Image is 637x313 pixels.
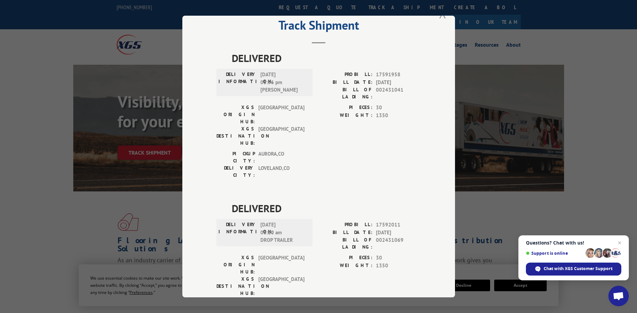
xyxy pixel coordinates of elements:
label: BILL OF LADING: [319,236,373,251]
span: [DATE] 06:20 am DROP TRAILER [260,221,306,244]
h2: Track Shipment [216,20,421,33]
span: 002431041 [376,86,421,100]
label: PIECES: [319,104,373,112]
label: BILL DATE: [319,229,373,237]
label: WEIGHT: [319,262,373,270]
span: 1350 [376,262,421,270]
span: Chat with XGS Customer Support [544,266,612,272]
label: PIECES: [319,254,373,262]
span: 17592011 [376,221,421,229]
span: [DATE] [376,229,421,237]
span: [DATE] 05:56 pm [PERSON_NAME] [260,71,306,94]
label: PROBILL: [319,71,373,79]
label: XGS ORIGIN HUB: [216,254,255,276]
span: 17591958 [376,71,421,79]
span: [GEOGRAPHIC_DATA] [258,125,304,147]
span: 30 [376,254,421,262]
label: DELIVERY INFORMATION: [218,221,257,244]
span: Chat with XGS Customer Support [526,263,621,276]
span: [DATE] [376,79,421,87]
span: 002431069 [376,236,421,251]
span: Questions? Chat with us! [526,240,621,246]
span: AURORA , CO [258,150,304,165]
span: 1350 [376,112,421,120]
a: Open chat [608,286,629,306]
span: DELIVERED [232,201,421,216]
label: XGS ORIGIN HUB: [216,104,255,125]
label: BILL OF LADING: [319,86,373,100]
span: DELIVERED [232,50,421,66]
label: DELIVERY CITY: [216,165,255,179]
label: XGS DESTINATION HUB: [216,276,255,297]
span: [GEOGRAPHIC_DATA] [258,276,304,297]
label: BILL DATE: [319,79,373,87]
label: PICKUP CITY: [216,150,255,165]
button: Close modal [439,4,446,22]
span: [GEOGRAPHIC_DATA] [258,104,304,125]
label: PROBILL: [319,221,373,229]
span: [GEOGRAPHIC_DATA] [258,254,304,276]
span: Support is online [526,251,583,256]
label: XGS DESTINATION HUB: [216,125,255,147]
label: WEIGHT: [319,112,373,120]
span: LOVELAND , CO [258,165,304,179]
label: DELIVERY INFORMATION: [218,71,257,94]
span: 30 [376,104,421,112]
